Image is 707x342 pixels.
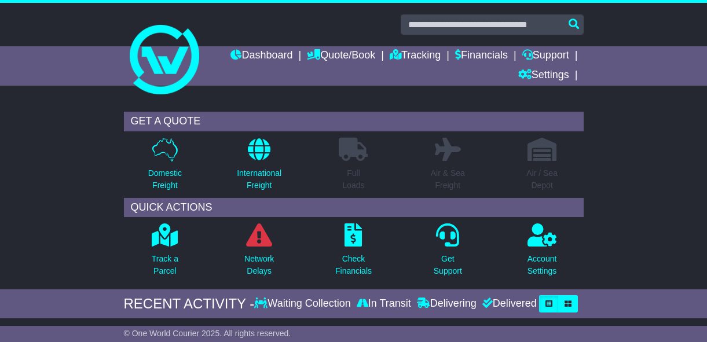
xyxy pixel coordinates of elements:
[390,46,441,66] a: Tracking
[354,297,414,310] div: In Transit
[237,167,281,192] p: International Freight
[526,167,558,192] p: Air / Sea Depot
[434,253,462,277] p: Get Support
[124,112,584,131] div: GET A QUOTE
[148,167,182,192] p: Domestic Freight
[335,223,372,284] a: CheckFinancials
[254,297,353,310] div: Waiting Collection
[124,329,291,338] span: © One World Courier 2025. All rights reserved.
[230,46,292,66] a: Dashboard
[335,253,372,277] p: Check Financials
[479,297,537,310] div: Delivered
[527,223,558,284] a: AccountSettings
[236,137,282,198] a: InternationalFreight
[339,167,368,192] p: Full Loads
[124,296,255,312] div: RECENT ACTIVITY -
[527,253,557,277] p: Account Settings
[455,46,508,66] a: Financials
[152,253,178,277] p: Track a Parcel
[148,137,182,198] a: DomesticFreight
[414,297,479,310] div: Delivering
[244,253,274,277] p: Network Delays
[522,46,569,66] a: Support
[307,46,375,66] a: Quote/Book
[151,223,179,284] a: Track aParcel
[433,223,463,284] a: GetSupport
[124,198,584,218] div: QUICK ACTIONS
[244,223,274,284] a: NetworkDelays
[518,66,569,86] a: Settings
[431,167,465,192] p: Air & Sea Freight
